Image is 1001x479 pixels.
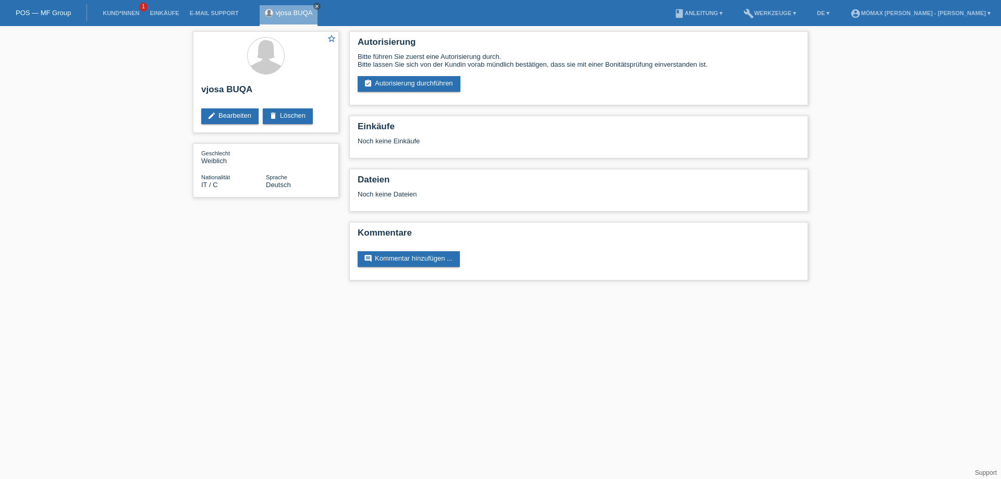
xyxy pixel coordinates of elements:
[358,53,800,68] div: Bitte führen Sie zuerst eine Autorisierung durch. Bitte lassen Sie sich von der Kundin vorab münd...
[358,76,460,92] a: assignment_turned_inAutorisierung durchführen
[97,10,144,16] a: Kund*innen
[201,149,266,165] div: Weiblich
[674,8,685,19] i: book
[327,34,336,43] i: star_border
[201,174,230,180] span: Nationalität
[201,150,230,156] span: Geschlecht
[185,10,244,16] a: E-Mail Support
[139,3,148,11] span: 1
[207,112,216,120] i: edit
[266,174,287,180] span: Sprache
[358,190,676,198] div: Noch keine Dateien
[358,121,800,137] h2: Einkäufe
[669,10,728,16] a: bookAnleitung ▾
[743,8,754,19] i: build
[358,37,800,53] h2: Autorisierung
[263,108,313,124] a: deleteLöschen
[201,84,331,100] h2: vjosa BUQA
[276,9,313,17] a: vjosa BUQA
[738,10,801,16] a: buildWerkzeuge ▾
[364,79,372,88] i: assignment_turned_in
[845,10,996,16] a: account_circleMömax [PERSON_NAME] - [PERSON_NAME] ▾
[358,228,800,243] h2: Kommentare
[201,108,259,124] a: editBearbeiten
[327,34,336,45] a: star_border
[314,4,320,9] i: close
[201,181,218,189] span: Italien / C / 04.02.2017
[812,10,835,16] a: DE ▾
[358,175,800,190] h2: Dateien
[850,8,861,19] i: account_circle
[975,469,997,476] a: Support
[266,181,291,189] span: Deutsch
[358,137,800,153] div: Noch keine Einkäufe
[364,254,372,263] i: comment
[358,251,460,267] a: commentKommentar hinzufügen ...
[16,9,71,17] a: POS — MF Group
[269,112,277,120] i: delete
[144,10,184,16] a: Einkäufe
[313,3,321,10] a: close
